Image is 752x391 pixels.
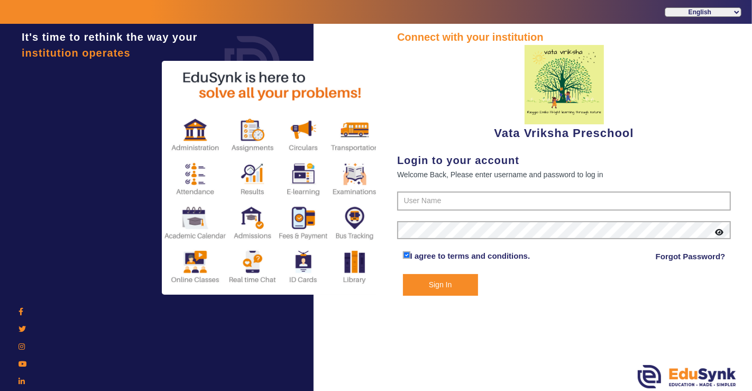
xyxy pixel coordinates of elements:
img: edusynk.png [638,365,736,388]
a: Forgot Password? [656,250,726,263]
input: User Name [397,192,731,211]
a: I agree to terms and conditions. [410,251,530,260]
div: Login to your account [397,152,731,168]
button: Sign In [403,274,478,296]
div: Welcome Back, Please enter username and password to log in [397,168,731,181]
img: login2.png [162,61,384,295]
div: Connect with your institution [397,29,731,45]
span: institution operates [22,47,131,59]
img: login.png [213,24,292,103]
div: Vata Vriksha Preschool [397,45,731,142]
img: 817d6453-c4a2-41f8-ac39-e8a470f27eea [525,45,604,124]
span: It's time to rethink the way your [22,31,197,43]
